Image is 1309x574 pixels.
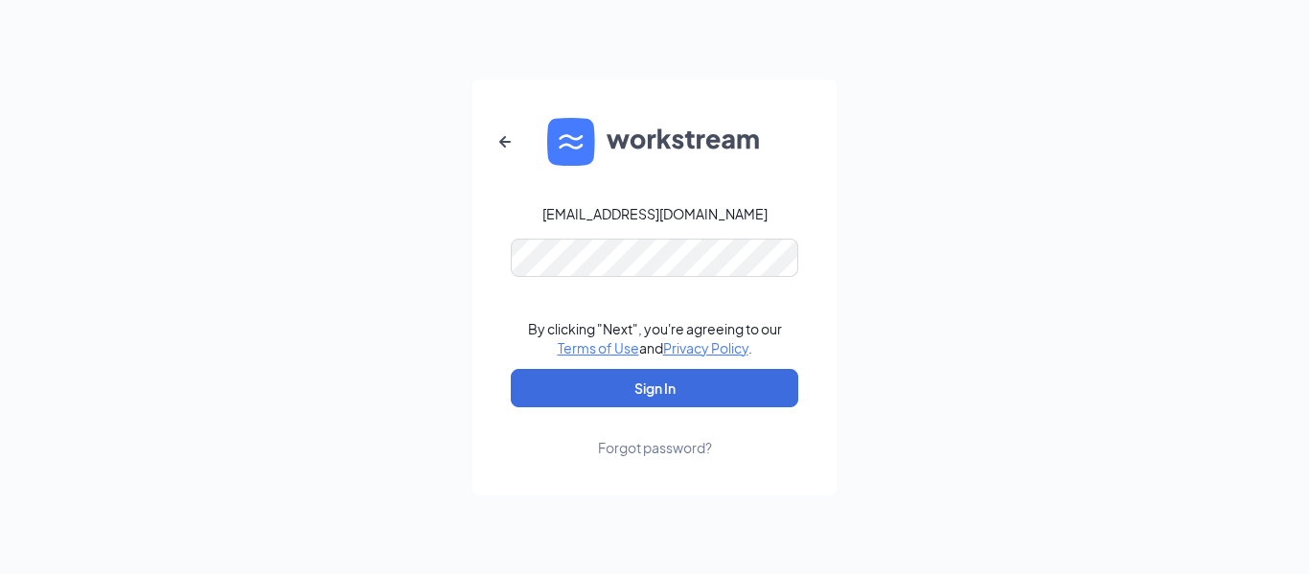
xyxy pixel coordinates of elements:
a: Terms of Use [558,339,639,356]
button: ArrowLeftNew [482,119,528,165]
div: By clicking "Next", you're agreeing to our and . [528,319,782,357]
svg: ArrowLeftNew [494,130,517,153]
div: [EMAIL_ADDRESS][DOMAIN_NAME] [542,204,768,223]
a: Forgot password? [598,407,712,457]
div: Forgot password? [598,438,712,457]
a: Privacy Policy [663,339,748,356]
img: WS logo and Workstream text [547,118,762,166]
button: Sign In [511,369,798,407]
